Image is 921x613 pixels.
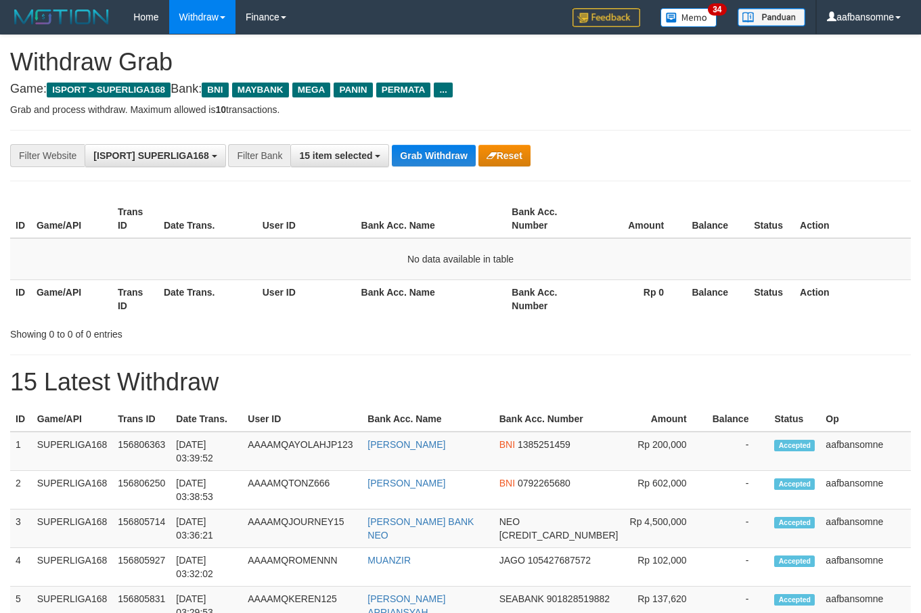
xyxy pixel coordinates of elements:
[112,471,171,509] td: 156806250
[32,548,113,587] td: SUPERLIGA168
[10,407,32,432] th: ID
[774,555,815,567] span: Accepted
[820,548,911,587] td: aafbansomne
[707,509,769,548] td: -
[10,144,85,167] div: Filter Website
[32,432,113,471] td: SUPERLIGA168
[242,509,362,548] td: AAAAMQJOURNEY15
[392,145,475,166] button: Grab Withdraw
[587,200,684,238] th: Amount
[112,200,158,238] th: Trans ID
[367,516,474,541] a: [PERSON_NAME] BANK NEO
[528,555,591,566] span: Copy 105427687572 to clipboard
[171,432,242,471] td: [DATE] 03:39:52
[362,407,493,432] th: Bank Acc. Name
[334,83,372,97] span: PANIN
[171,407,242,432] th: Date Trans.
[499,530,619,541] span: Copy 5859459132907097 to clipboard
[242,407,362,432] th: User ID
[820,432,911,471] td: aafbansomne
[290,144,389,167] button: 15 item selected
[499,555,525,566] span: JAGO
[158,200,257,238] th: Date Trans.
[624,432,707,471] td: Rp 200,000
[367,439,445,450] a: [PERSON_NAME]
[10,279,31,318] th: ID
[499,439,515,450] span: BNI
[547,593,610,604] span: Copy 901828519882 to clipboard
[10,83,911,96] h4: Game: Bank:
[93,150,208,161] span: [ISPORT] SUPERLIGA168
[112,407,171,432] th: Trans ID
[10,548,32,587] td: 4
[660,8,717,27] img: Button%20Memo.svg
[506,200,587,238] th: Bank Acc. Number
[112,548,171,587] td: 156805927
[794,200,911,238] th: Action
[587,279,684,318] th: Rp 0
[494,407,624,432] th: Bank Acc. Number
[707,548,769,587] td: -
[10,238,911,280] td: No data available in table
[518,478,570,489] span: Copy 0792265680 to clipboard
[10,200,31,238] th: ID
[215,104,226,115] strong: 10
[158,279,257,318] th: Date Trans.
[506,279,587,318] th: Bank Acc. Number
[738,8,805,26] img: panduan.png
[478,145,531,166] button: Reset
[257,200,356,238] th: User ID
[367,478,445,489] a: [PERSON_NAME]
[624,471,707,509] td: Rp 602,000
[299,150,372,161] span: 15 item selected
[684,279,748,318] th: Balance
[499,516,520,527] span: NEO
[257,279,356,318] th: User ID
[518,439,570,450] span: Copy 1385251459 to clipboard
[31,279,112,318] th: Game/API
[820,471,911,509] td: aafbansomne
[748,200,794,238] th: Status
[707,471,769,509] td: -
[572,8,640,27] img: Feedback.jpg
[499,478,515,489] span: BNI
[242,548,362,587] td: AAAAMQROMENNN
[85,144,225,167] button: [ISPORT] SUPERLIGA168
[32,509,113,548] td: SUPERLIGA168
[499,593,544,604] span: SEABANK
[624,407,707,432] th: Amount
[820,407,911,432] th: Op
[242,471,362,509] td: AAAAMQTONZ666
[10,7,113,27] img: MOTION_logo.png
[769,407,820,432] th: Status
[748,279,794,318] th: Status
[356,279,507,318] th: Bank Acc. Name
[112,509,171,548] td: 156805714
[624,548,707,587] td: Rp 102,000
[32,471,113,509] td: SUPERLIGA168
[10,432,32,471] td: 1
[10,103,911,116] p: Grab and process withdraw. Maximum allowed is transactions.
[10,471,32,509] td: 2
[32,407,113,432] th: Game/API
[684,200,748,238] th: Balance
[31,200,112,238] th: Game/API
[356,200,507,238] th: Bank Acc. Name
[774,594,815,606] span: Accepted
[112,279,158,318] th: Trans ID
[10,49,911,76] h1: Withdraw Grab
[624,509,707,548] td: Rp 4,500,000
[292,83,331,97] span: MEGA
[171,548,242,587] td: [DATE] 03:32:02
[228,144,290,167] div: Filter Bank
[112,432,171,471] td: 156806363
[707,407,769,432] th: Balance
[708,3,726,16] span: 34
[367,555,411,566] a: MUANZIR
[232,83,289,97] span: MAYBANK
[774,517,815,528] span: Accepted
[242,432,362,471] td: AAAAMQAYOLAHJP123
[774,478,815,490] span: Accepted
[707,432,769,471] td: -
[376,83,431,97] span: PERMATA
